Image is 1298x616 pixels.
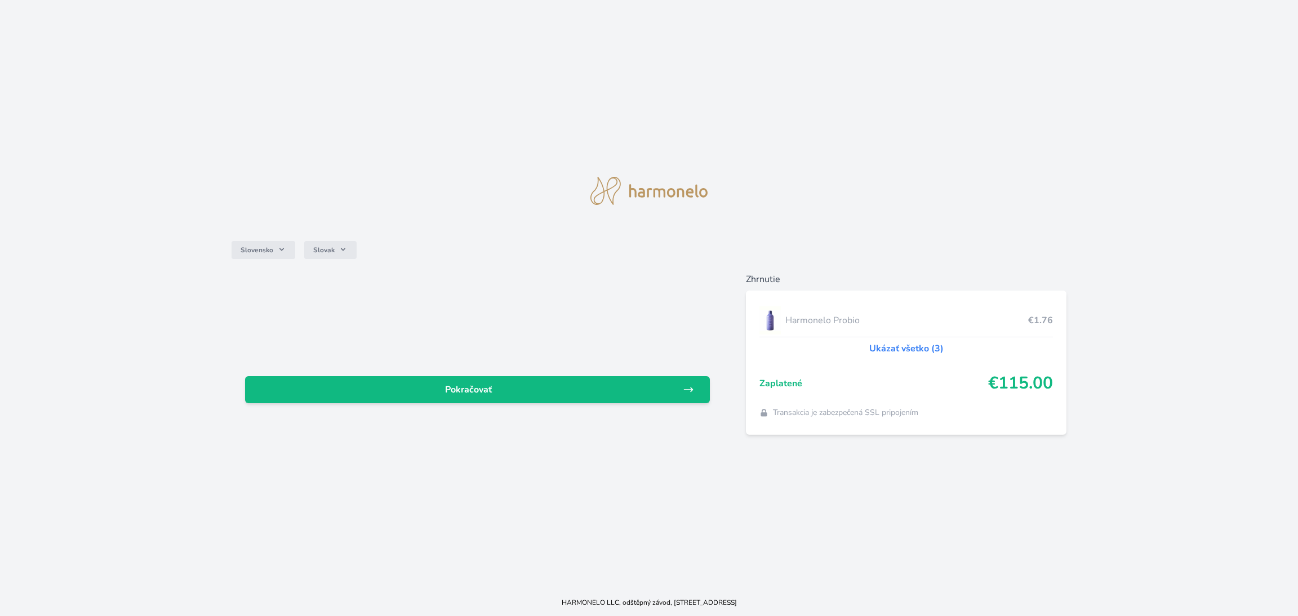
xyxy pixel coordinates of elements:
h6: Zhrnutie [746,273,1066,286]
a: Ukázať všetko (3) [869,342,944,355]
button: Slovak [304,241,357,259]
img: CLEAN_PROBIO_se_stinem_x-lo.jpg [759,306,781,334]
img: logo.svg [590,177,708,205]
a: Pokračovať [245,376,710,403]
span: Slovensko [241,245,273,255]
span: €115.00 [988,373,1053,394]
span: €1.76 [1028,314,1053,327]
button: Slovensko [232,241,295,259]
span: Harmonelo Probio [785,314,1028,327]
span: Slovak [313,245,335,255]
span: Pokračovať [254,383,683,396]
span: Zaplatené [759,377,988,390]
span: Transakcia je zabezpečená SSL pripojením [773,407,918,418]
